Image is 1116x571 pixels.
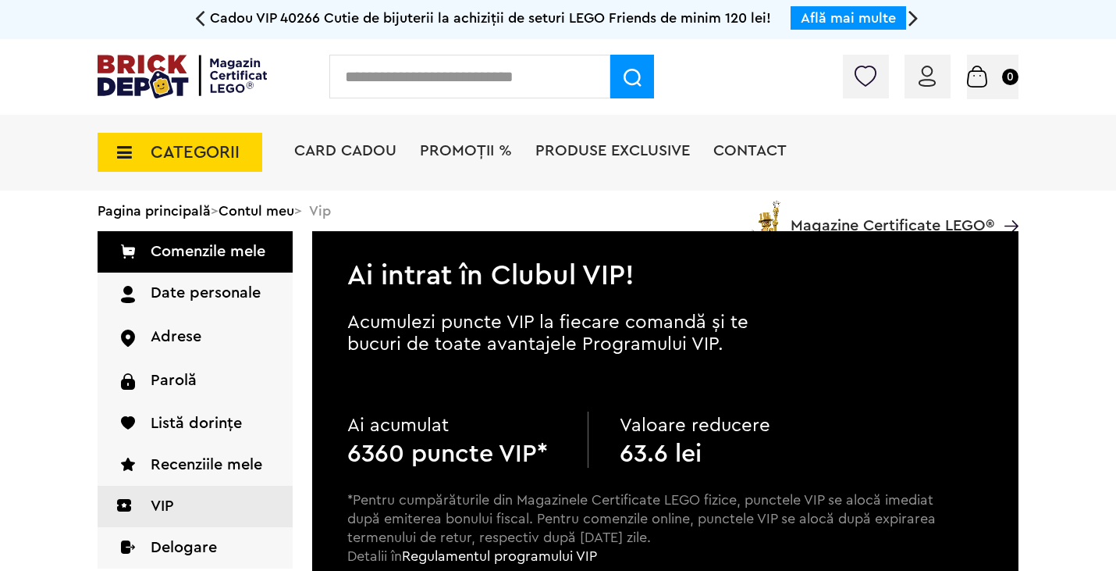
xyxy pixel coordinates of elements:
p: Acumulezi puncte VIP la fiecare comandă și te bucuri de toate avantajele Programului VIP. [347,312,800,355]
a: PROMOȚII % [420,143,512,159]
a: Listă dorințe [98,403,293,444]
a: Adrese [98,316,293,359]
span: Cadou VIP 40266 Cutie de bijuterii la achiziții de seturi LEGO Friends de minim 120 lei! [210,11,771,25]
a: Parolă [98,360,293,403]
a: Magazine Certificate LEGO® [994,198,1018,213]
a: Regulamentul programului VIP [402,549,597,563]
a: VIP [98,486,293,527]
a: Produse exclusive [535,143,690,159]
a: Delogare [98,527,293,569]
a: Află mai multe [801,11,896,25]
small: 0 [1002,69,1018,85]
a: Date personale [98,273,293,316]
span: CATEGORII [151,144,240,161]
a: Card Cadou [294,143,396,159]
b: 63.6 lei [620,441,702,466]
a: Comenzile mele [98,231,293,273]
a: Recenziile mele [98,444,293,486]
p: Ai acumulat [347,412,556,440]
span: Magazine Certificate LEGO® [791,198,994,234]
p: Valoare reducere [620,412,829,440]
a: Contact [713,143,787,159]
b: 6360 puncte VIP* [347,441,548,466]
h2: Ai intrat în Clubul VIP! [312,231,1018,290]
